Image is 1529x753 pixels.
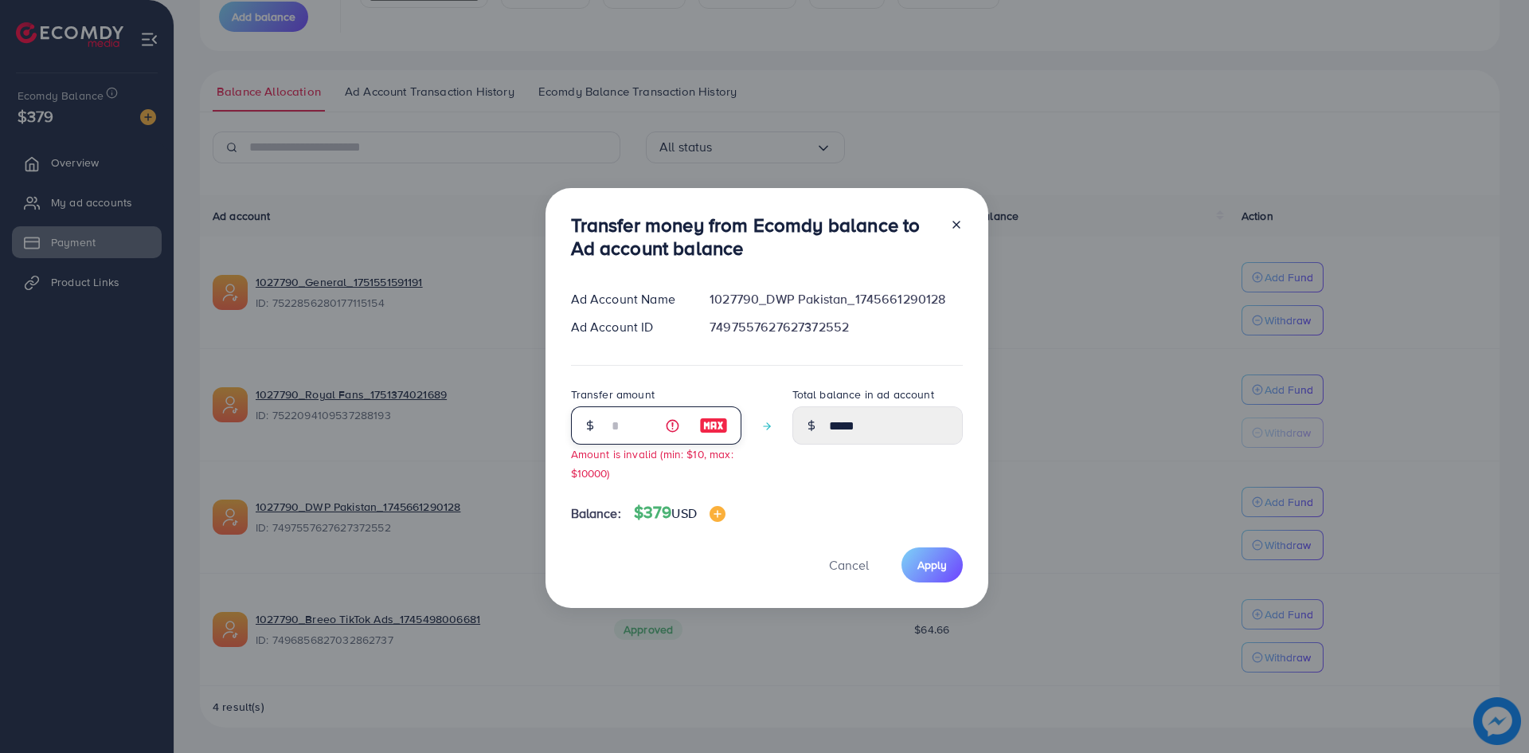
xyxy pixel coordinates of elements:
img: image [699,416,728,435]
button: Cancel [809,547,889,582]
div: 7497557627627372552 [697,318,975,336]
img: image [710,506,725,522]
div: 1027790_DWP Pakistan_1745661290128 [697,290,975,308]
label: Transfer amount [571,386,655,402]
button: Apply [901,547,963,582]
span: Balance: [571,504,621,523]
span: Apply [917,557,947,573]
span: USD [671,504,696,522]
div: Ad Account ID [558,318,698,336]
h4: $379 [634,503,725,523]
div: Ad Account Name [558,290,698,308]
span: Cancel [829,556,869,574]
h3: Transfer money from Ecomdy balance to Ad account balance [571,214,937,260]
small: Amount is invalid (min: $10, max: $10000) [571,446,733,480]
label: Total balance in ad account [792,386,934,402]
